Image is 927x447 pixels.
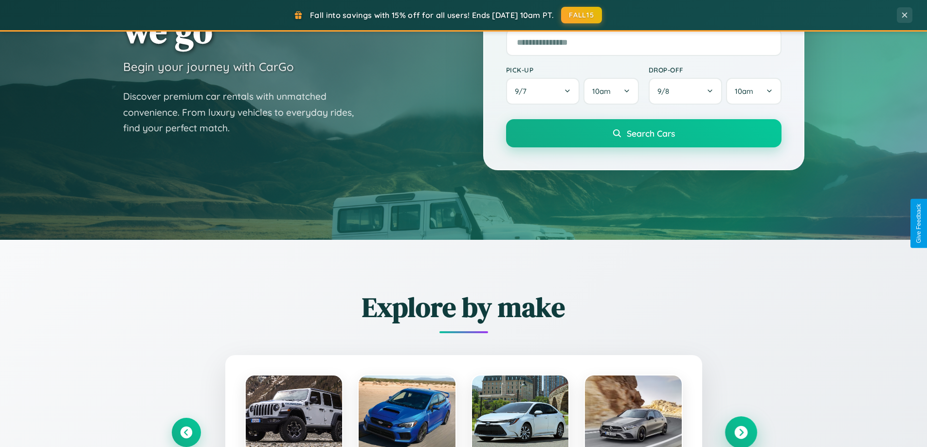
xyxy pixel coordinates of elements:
[649,66,782,74] label: Drop-off
[915,204,922,243] div: Give Feedback
[735,87,753,96] span: 10am
[726,78,781,105] button: 10am
[592,87,611,96] span: 10am
[561,7,602,23] button: FALL15
[506,66,639,74] label: Pick-up
[515,87,531,96] span: 9 / 7
[506,119,782,147] button: Search Cars
[627,128,675,139] span: Search Cars
[583,78,638,105] button: 10am
[506,78,580,105] button: 9/7
[123,59,294,74] h3: Begin your journey with CarGo
[172,288,756,326] h2: Explore by make
[310,10,554,20] span: Fall into savings with 15% off for all users! Ends [DATE] 10am PT.
[123,89,366,136] p: Discover premium car rentals with unmatched convenience. From luxury vehicles to everyday rides, ...
[649,78,723,105] button: 9/8
[657,87,674,96] span: 9 / 8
